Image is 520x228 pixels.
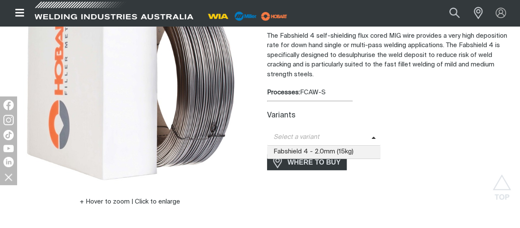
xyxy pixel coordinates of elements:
span: Fabshield 4 - 2.0mm (15kg) [267,146,381,159]
span: WHERE TO BUY [282,156,346,169]
button: Search products [440,3,469,23]
span: Select a variant [267,132,371,142]
label: Variants [267,112,295,119]
p: The Fabshield 4 self-shielding flux cored MIG wire provides a very high deposition rate for down ... [267,31,514,80]
input: Product name or item number... [429,3,469,23]
img: Facebook [3,100,14,110]
button: Hover to zoom | Click to enlarge [74,197,185,207]
button: Scroll to top [492,174,511,194]
a: miller [259,13,290,19]
img: YouTube [3,145,14,152]
img: LinkedIn [3,157,14,167]
img: hide socials [1,170,16,184]
img: Instagram [3,115,14,125]
div: FCAW-S [267,88,514,98]
img: TikTok [3,130,14,140]
img: miller [259,10,290,23]
strong: Processes: [267,89,300,96]
a: WHERE TO BUY [267,154,347,170]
